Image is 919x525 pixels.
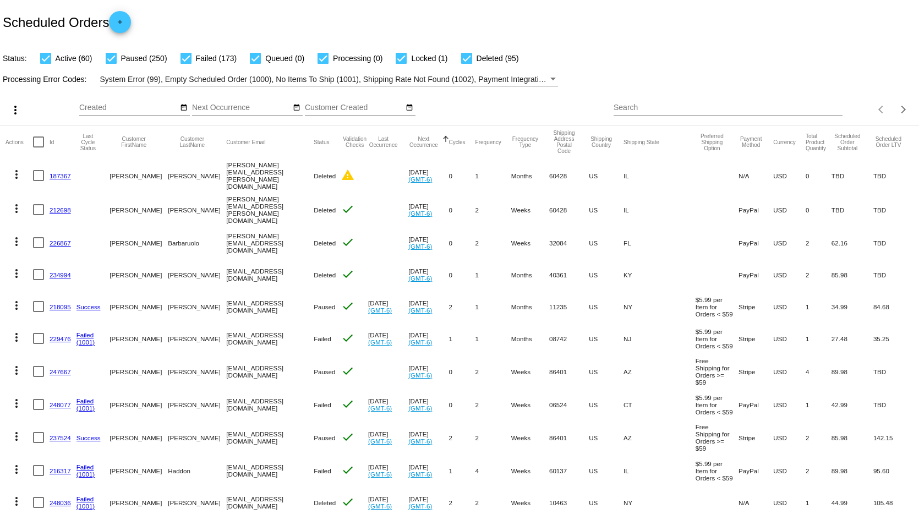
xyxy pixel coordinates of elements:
mat-cell: 40361 [549,259,589,291]
mat-cell: TBD [873,193,913,227]
mat-cell: [EMAIL_ADDRESS][DOMAIN_NAME] [226,455,314,486]
mat-cell: USD [773,322,806,354]
mat-cell: 08742 [549,322,589,354]
mat-icon: check [341,236,354,249]
mat-cell: [DATE] [408,227,448,259]
mat-cell: $5.99 per Item for Orders < $59 [696,389,739,420]
button: Change sorting for LifetimeValue [873,136,904,148]
mat-cell: Free Shipping for Orders >= $59 [696,420,739,455]
mat-icon: more_vert [10,202,23,215]
mat-cell: [DATE] [408,420,448,455]
mat-cell: Barbaruolo [168,227,226,259]
a: (GMT-6) [408,210,432,217]
mat-cell: 85.98 [832,420,873,455]
mat-icon: more_vert [10,430,23,443]
mat-cell: 1 [806,389,832,420]
mat-cell: [PERSON_NAME] [168,486,226,518]
mat-cell: PayPal [739,259,773,291]
mat-cell: CT [623,389,696,420]
mat-icon: date_range [180,103,188,112]
mat-cell: PayPal [739,455,773,486]
mat-cell: US [589,389,623,420]
mat-cell: Weeks [511,227,549,259]
mat-icon: more_vert [9,103,22,117]
a: 218095 [50,303,71,310]
a: (GMT-6) [368,307,392,314]
mat-cell: USD [773,291,806,322]
a: 248036 [50,499,71,506]
mat-cell: 0 [806,193,832,227]
mat-cell: [PERSON_NAME] [110,291,168,322]
mat-cell: US [589,486,623,518]
mat-cell: US [589,259,623,291]
mat-cell: 2 [806,227,832,259]
mat-cell: [PERSON_NAME][EMAIL_ADDRESS][DOMAIN_NAME] [226,227,314,259]
mat-cell: 42.99 [832,389,873,420]
mat-icon: date_range [406,103,413,112]
button: Next page [893,99,915,121]
a: (GMT-6) [368,338,392,346]
mat-cell: Months [511,322,549,354]
button: Change sorting for CurrencyIso [773,139,796,145]
button: Change sorting for FrequencyType [511,136,539,148]
a: (1001) [76,404,95,412]
mat-cell: NJ [623,322,696,354]
span: Deleted [314,239,336,247]
mat-cell: $5.99 per Item for Orders < $59 [696,291,739,322]
a: (GMT-6) [408,243,432,250]
mat-cell: 27.48 [832,322,873,354]
mat-cell: [PERSON_NAME][EMAIL_ADDRESS][PERSON_NAME][DOMAIN_NAME] [226,158,314,193]
mat-cell: 4 [475,455,511,486]
mat-cell: 1 [806,322,832,354]
mat-cell: [PERSON_NAME] [168,420,226,455]
mat-cell: TBD [873,158,913,193]
mat-cell: [EMAIL_ADDRESS][DOMAIN_NAME] [226,389,314,420]
mat-cell: Months [511,291,549,322]
mat-cell: [PERSON_NAME][EMAIL_ADDRESS][PERSON_NAME][DOMAIN_NAME] [226,193,314,227]
span: Deleted [314,172,336,179]
span: Status: [3,54,27,63]
mat-cell: 10463 [549,486,589,518]
mat-cell: [PERSON_NAME] [168,158,226,193]
mat-cell: KY [623,259,696,291]
mat-cell: NY [623,291,696,322]
button: Change sorting for CustomerLastName [168,136,216,148]
a: Success [76,434,101,441]
mat-icon: more_vert [10,267,23,280]
button: Change sorting for ShippingPostcode [549,130,579,154]
a: (GMT-6) [368,404,392,412]
a: (GMT-6) [408,371,432,379]
mat-cell: PayPal [739,193,773,227]
mat-cell: USD [773,158,806,193]
span: Paused [314,303,335,310]
mat-cell: Months [511,259,549,291]
mat-cell: Weeks [511,420,549,455]
a: 216317 [50,467,71,474]
mat-cell: Stripe [739,420,773,455]
mat-cell: 1 [449,322,475,354]
button: Change sorting for Id [50,139,54,145]
a: (GMT-6) [408,176,432,183]
mat-cell: 2 [806,420,832,455]
a: 237524 [50,434,71,441]
mat-cell: [EMAIL_ADDRESS][DOMAIN_NAME] [226,291,314,322]
mat-cell: AZ [623,354,696,389]
mat-cell: Months [511,158,549,193]
mat-cell: Weeks [511,193,549,227]
mat-cell: PayPal [739,389,773,420]
mat-cell: 2 [475,193,511,227]
mat-cell: 62.16 [832,227,873,259]
mat-cell: 1 [806,291,832,322]
mat-cell: TBD [873,354,913,389]
button: Change sorting for ShippingState [623,139,659,145]
mat-cell: 11235 [549,291,589,322]
input: Search [614,103,843,112]
mat-cell: [DATE] [368,420,408,455]
mat-cell: [DATE] [408,158,448,193]
mat-cell: 35.25 [873,322,913,354]
mat-cell: [EMAIL_ADDRESS][DOMAIN_NAME] [226,486,314,518]
mat-cell: 105.48 [873,486,913,518]
a: 212698 [50,206,71,214]
span: Paused [314,434,335,441]
mat-icon: more_vert [10,168,23,181]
